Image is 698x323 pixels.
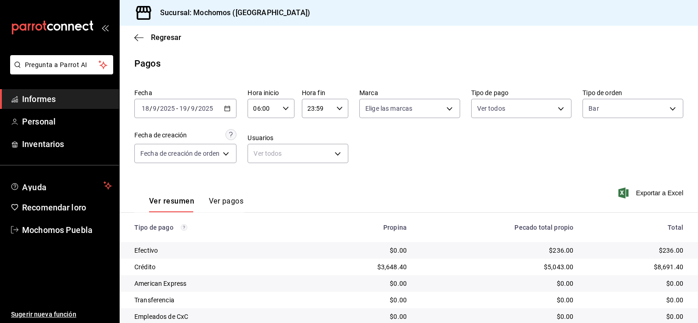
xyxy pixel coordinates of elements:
[390,296,407,304] font: $0.00
[666,296,683,304] font: $0.00
[181,224,187,231] svg: Los pagos realizados con Pay y otras terminales son montos brutos.
[134,296,174,304] font: Transferencia
[198,105,213,112] input: ----
[25,61,87,68] font: Pregunta a Parrot AI
[377,263,407,271] font: $3,648.40
[160,8,310,17] font: Sucursal: Mochomos ([GEOGRAPHIC_DATA])
[390,247,407,254] font: $0.00
[22,94,56,104] font: Informes
[254,150,282,157] font: Ver todos
[134,247,158,254] font: Efectivo
[588,105,599,112] font: Bar
[22,117,56,126] font: Personal
[477,105,505,112] font: Ver todos
[11,311,76,318] font: Sugerir nueva función
[557,280,574,287] font: $0.00
[6,67,113,76] a: Pregunta a Parrot AI
[187,105,190,112] font: /
[160,105,175,112] input: ----
[157,105,160,112] font: /
[557,313,574,320] font: $0.00
[134,280,186,287] font: American Express
[654,263,683,271] font: $8,691.40
[150,105,152,112] font: /
[666,313,683,320] font: $0.00
[471,89,509,96] font: Tipo de pago
[134,89,152,96] font: Fecha
[302,89,325,96] font: Hora fin
[101,24,109,31] button: abrir_cajón_menú
[140,150,219,157] font: Fecha de creación de orden
[544,263,573,271] font: $5,043.00
[190,105,195,112] input: --
[668,224,683,231] font: Total
[179,105,187,112] input: --
[22,139,64,149] font: Inventarios
[549,247,573,254] font: $236.00
[134,33,181,42] button: Regresar
[134,58,161,69] font: Pagos
[248,89,278,96] font: Hora inicio
[195,105,198,112] font: /
[151,33,181,42] font: Regresar
[149,197,194,205] font: Ver resumen
[209,197,243,205] font: Ver pagos
[22,203,86,212] font: Recomendar loro
[383,224,407,231] font: Propina
[176,105,178,112] font: -
[390,280,407,287] font: $0.00
[22,225,92,235] font: Mochomos Puebla
[134,224,173,231] font: Tipo de pago
[659,247,683,254] font: $236.00
[514,224,573,231] font: Pecado total propio
[583,89,622,96] font: Tipo de orden
[22,182,47,192] font: Ayuda
[666,280,683,287] font: $0.00
[248,134,273,142] font: Usuarios
[149,196,243,212] div: pestañas de navegación
[557,296,574,304] font: $0.00
[620,187,683,198] button: Exportar a Excel
[152,105,157,112] input: --
[134,131,187,139] font: Fecha de creación
[365,105,412,112] font: Elige las marcas
[390,313,407,320] font: $0.00
[141,105,150,112] input: --
[134,313,188,320] font: Empleados de CxC
[359,89,378,96] font: Marca
[10,55,113,74] button: Pregunta a Parrot AI
[636,189,683,197] font: Exportar a Excel
[134,263,156,271] font: Crédito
